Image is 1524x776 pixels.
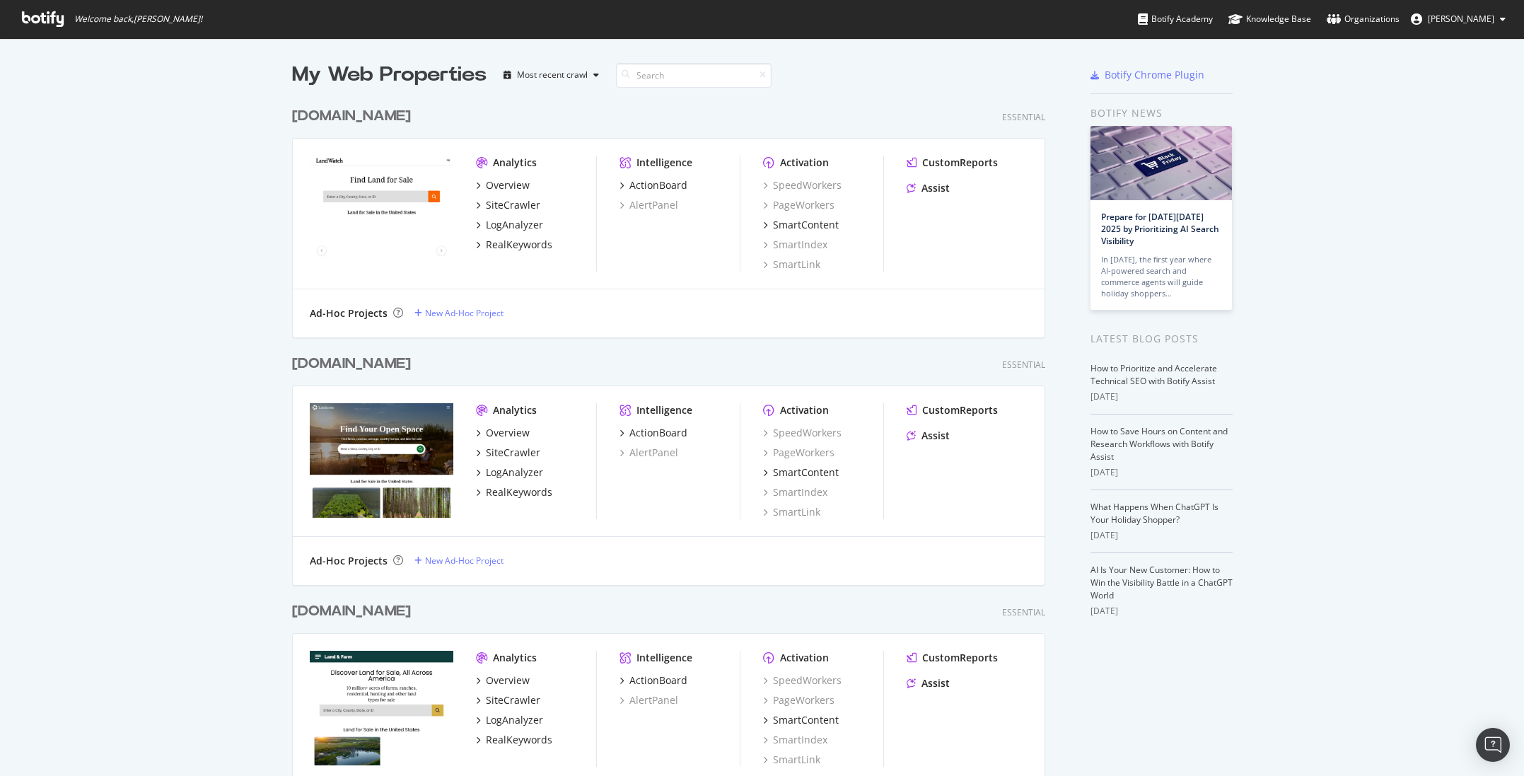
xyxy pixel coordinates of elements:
a: SmartLink [763,753,820,767]
a: SmartIndex [763,238,827,252]
a: RealKeywords [476,485,552,499]
div: Botify Academy [1138,12,1213,26]
img: land.com [310,403,453,518]
div: New Ad-Hoc Project [425,555,504,567]
img: Prepare for Black Friday 2025 by Prioritizing AI Search Visibility [1090,126,1232,200]
a: SmartLink [763,257,820,272]
div: Ad-Hoc Projects [310,306,388,320]
div: SmartContent [773,713,839,727]
div: RealKeywords [486,485,552,499]
div: CustomReports [922,156,998,170]
div: Overview [486,673,530,688]
input: Search [616,63,772,88]
div: SmartIndex [763,733,827,747]
div: Assist [921,429,950,443]
div: Most recent crawl [517,71,588,79]
div: Open Intercom Messenger [1476,728,1510,762]
div: SmartContent [773,218,839,232]
a: New Ad-Hoc Project [414,307,504,319]
div: LogAnalyzer [486,218,543,232]
div: Overview [486,178,530,192]
a: Overview [476,426,530,440]
a: How to Save Hours on Content and Research Workflows with Botify Assist [1090,425,1228,463]
div: Assist [921,676,950,690]
a: LogAnalyzer [476,465,543,480]
div: RealKeywords [486,238,552,252]
a: AlertPanel [620,693,678,707]
a: SmartContent [763,713,839,727]
a: Overview [476,673,530,688]
span: Michael Glavac [1428,13,1494,25]
button: [PERSON_NAME] [1400,8,1517,30]
a: PageWorkers [763,446,834,460]
div: [DOMAIN_NAME] [292,106,411,127]
div: Intelligence [636,403,692,417]
a: RealKeywords [476,238,552,252]
a: LogAnalyzer [476,713,543,727]
a: SiteCrawler [476,446,540,460]
div: Botify Chrome Plugin [1105,68,1204,82]
a: New Ad-Hoc Project [414,555,504,567]
div: Essential [1002,111,1045,123]
div: Activation [780,403,829,417]
div: [DOMAIN_NAME] [292,601,411,622]
div: Analytics [493,651,537,665]
a: SpeedWorkers [763,426,842,440]
div: Analytics [493,403,537,417]
a: ActionBoard [620,426,687,440]
div: ActionBoard [629,673,687,688]
div: [DATE] [1090,466,1233,479]
div: Intelligence [636,156,692,170]
div: SiteCrawler [486,198,540,212]
div: Overview [486,426,530,440]
a: [DOMAIN_NAME] [292,601,417,622]
div: SpeedWorkers [763,673,842,688]
div: My Web Properties [292,61,487,89]
a: SmartLink [763,505,820,519]
div: Botify news [1090,105,1233,121]
a: CustomReports [907,156,998,170]
div: Activation [780,651,829,665]
div: In [DATE], the first year where AI-powered search and commerce agents will guide holiday shoppers… [1101,254,1221,299]
a: Prepare for [DATE][DATE] 2025 by Prioritizing AI Search Visibility [1101,211,1219,247]
div: CustomReports [922,403,998,417]
a: AlertPanel [620,198,678,212]
div: Assist [921,181,950,195]
a: PageWorkers [763,198,834,212]
a: PageWorkers [763,693,834,707]
a: CustomReports [907,403,998,417]
a: SmartIndex [763,485,827,499]
div: RealKeywords [486,733,552,747]
div: ActionBoard [629,426,687,440]
a: CustomReports [907,651,998,665]
div: [DOMAIN_NAME] [292,354,411,374]
div: SpeedWorkers [763,178,842,192]
a: [DOMAIN_NAME] [292,354,417,374]
a: Botify Chrome Plugin [1090,68,1204,82]
div: New Ad-Hoc Project [425,307,504,319]
a: SiteCrawler [476,693,540,707]
a: How to Prioritize and Accelerate Technical SEO with Botify Assist [1090,362,1217,387]
a: ActionBoard [620,673,687,688]
span: Welcome back, [PERSON_NAME] ! [74,13,202,25]
div: [DATE] [1090,529,1233,542]
div: Latest Blog Posts [1090,331,1233,347]
div: ActionBoard [629,178,687,192]
a: Assist [907,676,950,690]
a: AI Is Your New Customer: How to Win the Visibility Battle in a ChatGPT World [1090,564,1233,601]
a: AlertPanel [620,446,678,460]
div: SiteCrawler [486,446,540,460]
div: LogAnalyzer [486,713,543,727]
div: LogAnalyzer [486,465,543,480]
img: landandfarm.com [310,651,453,765]
div: SiteCrawler [486,693,540,707]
